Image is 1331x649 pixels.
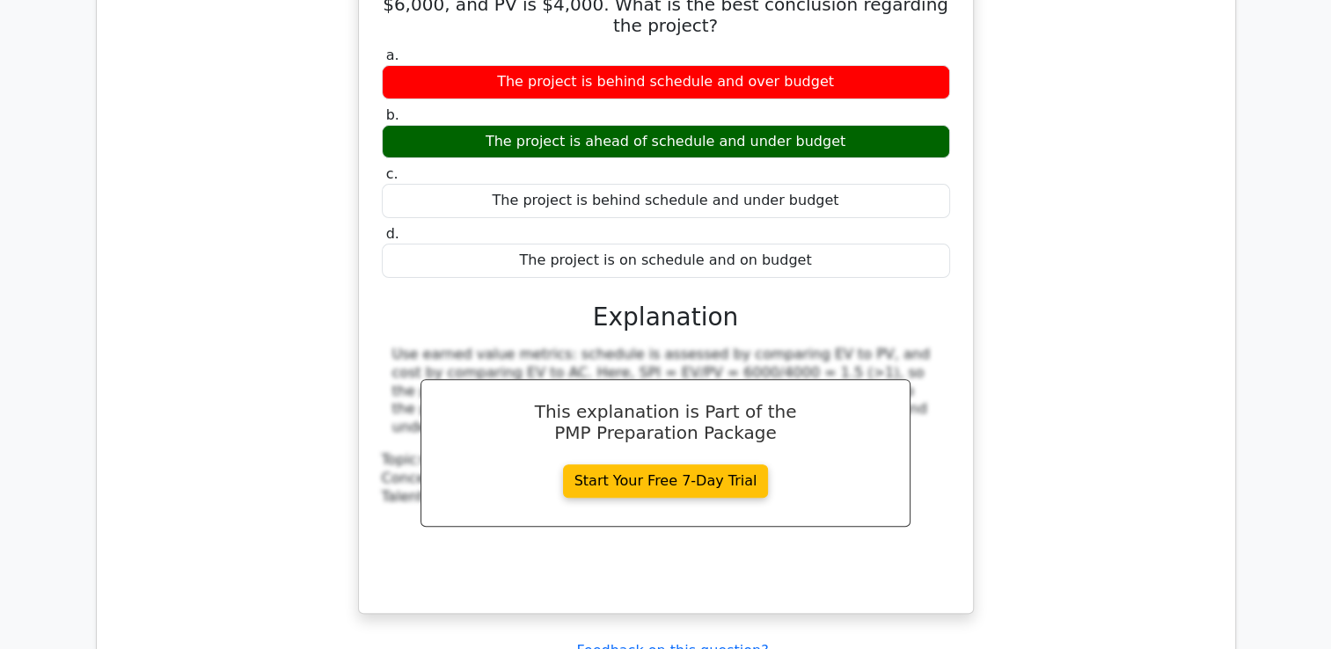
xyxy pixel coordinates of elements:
[386,47,399,63] span: a.
[382,65,950,99] div: The project is behind schedule and over budget
[382,184,950,218] div: The project is behind schedule and under budget
[386,225,399,242] span: d.
[382,470,950,488] div: Concept:
[563,464,769,498] a: Start Your Free 7-Day Trial
[382,451,950,470] div: Topic:
[382,451,950,506] div: Talent Triangle:
[386,165,399,182] span: c.
[382,125,950,159] div: The project is ahead of schedule and under budget
[392,303,940,332] h3: Explanation
[386,106,399,123] span: b.
[392,346,940,437] div: Use earned value metrics: schedule is assessed by comparing EV to PV, and cost by comparing EV to...
[382,244,950,278] div: The project is on schedule and on budget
